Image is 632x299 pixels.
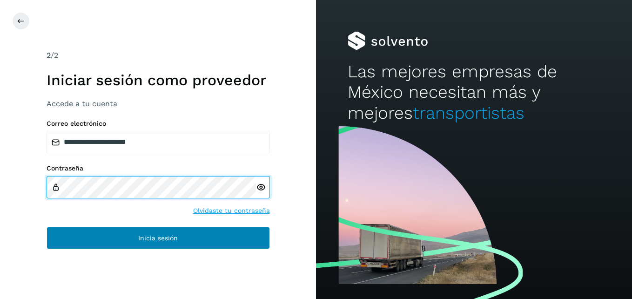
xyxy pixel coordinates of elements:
h1: Iniciar sesión como proveedor [47,71,270,89]
span: Inicia sesión [138,235,178,241]
span: 2 [47,51,51,60]
button: Inicia sesión [47,227,270,249]
label: Correo electrónico [47,120,270,128]
h2: Las mejores empresas de México necesitan más y mejores [348,61,600,123]
h3: Accede a tu cuenta [47,99,270,108]
label: Contraseña [47,164,270,172]
a: Olvidaste tu contraseña [193,206,270,216]
span: transportistas [413,103,524,123]
div: /2 [47,50,270,61]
